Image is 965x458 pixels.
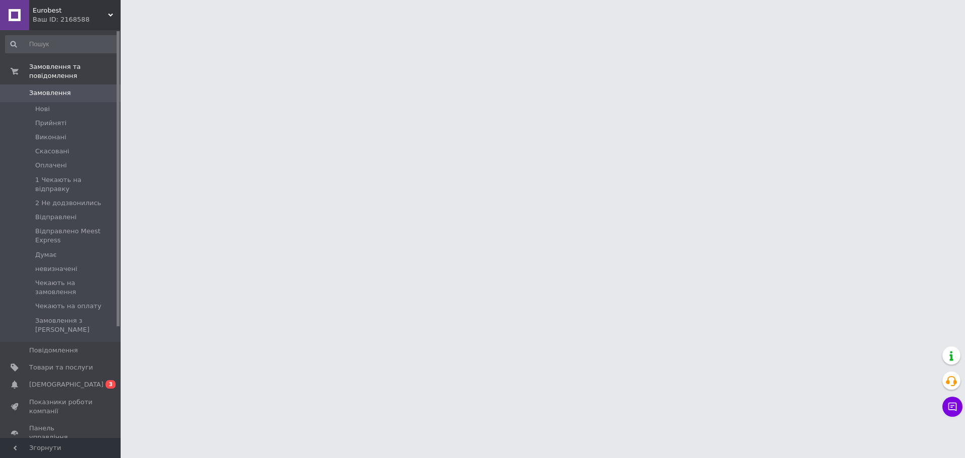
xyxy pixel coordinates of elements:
span: Eurobest [33,6,108,15]
span: Думає [35,250,57,259]
input: Пошук [5,35,119,53]
span: Товари та послуги [29,363,93,372]
span: Показники роботи компанії [29,398,93,416]
span: Чекають на замовлення [35,279,118,297]
div: Ваш ID: 2168588 [33,15,121,24]
span: Відправлено Meest Express [35,227,118,245]
button: Чат з покупцем [942,397,962,417]
span: Нові [35,105,50,114]
span: Відправлені [35,213,76,222]
span: Виконані [35,133,66,142]
span: Панель управління [29,424,93,442]
span: Чекають на оплату [35,302,102,311]
span: Замовлення [29,88,71,98]
span: 3 [106,380,116,389]
span: Замовлення та повідомлення [29,62,121,80]
span: невизначені [35,264,77,273]
span: Повідомлення [29,346,78,355]
span: 1 Чекають на відправку [35,175,118,194]
span: Оплачені [35,161,67,170]
span: Скасовані [35,147,69,156]
span: Замовлення з [PERSON_NAME] [35,316,118,334]
span: Прийняті [35,119,66,128]
span: 2 Не додзвонились [35,199,101,208]
span: [DEMOGRAPHIC_DATA] [29,380,104,389]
